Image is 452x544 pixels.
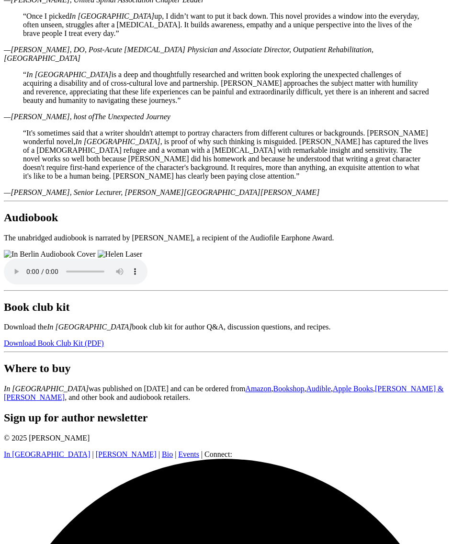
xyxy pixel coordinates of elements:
h2: Audiobook [4,211,448,224]
cite: —[PERSON_NAME], host of [4,113,170,121]
a: Audible [306,385,331,393]
a: In [GEOGRAPHIC_DATA] [4,450,90,458]
p: was published on [DATE] and can be ordered from , , , , , and other book and audiobook retailers. [4,385,448,402]
p: Download the book club kit for author Q&A, discussion questions, and recipes. [4,323,448,331]
a: Events [178,450,199,458]
em: In [GEOGRAPHIC_DATA] [26,70,111,79]
span: | [92,450,93,458]
h2: Book club kit [4,301,448,314]
em: In [GEOGRAPHIC_DATA] [75,137,160,146]
cite: —[PERSON_NAME], Senior Lecturer, [PERSON_NAME][GEOGRAPHIC_DATA][PERSON_NAME] [4,188,319,196]
em: The Unexpected Journey [94,113,170,121]
a: Bookshop [273,385,305,393]
span: | [201,450,203,458]
a: [PERSON_NAME] & [PERSON_NAME] [4,385,444,401]
img: Helen Laser [98,250,143,259]
p: © 2025 [PERSON_NAME] [4,434,448,442]
i: In [GEOGRAPHIC_DATA] [69,12,154,20]
p: The unabridged audiobook is narrated by [PERSON_NAME], a recipient of the Audiofile Earphone Award. [4,234,448,242]
span: | [175,450,176,458]
blockquote: “ is a deep and thoughtfully researched and written book exploring the unexpected challenges of a... [23,70,429,105]
a: [PERSON_NAME] [96,450,157,458]
span: | [158,450,160,458]
blockquote: “Once I picked up, I didn’t want to put it back down. This novel provides a window into the every... [23,12,429,38]
a: Bio [162,450,173,458]
i: In [GEOGRAPHIC_DATA] [4,385,89,393]
h2: Sign up for author newsletter [4,411,448,424]
blockquote: “It's sometimes said that a writer shouldn't attempt to portray characters from different culture... [23,129,429,181]
cite: —[PERSON_NAME], DO, Post-Acute [MEDICAL_DATA] Physician and Associate Director, Outpatient Rehabi... [4,45,373,62]
a: Apple Books [333,385,373,393]
span: Connect: [204,450,232,458]
h2: Where to buy [4,362,448,375]
a: Amazon [245,385,271,393]
img: In Berlin Audiobook Cover [4,250,96,259]
em: In [GEOGRAPHIC_DATA] [47,323,132,331]
a: Download Book Club Kit (PDF) [4,339,104,347]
